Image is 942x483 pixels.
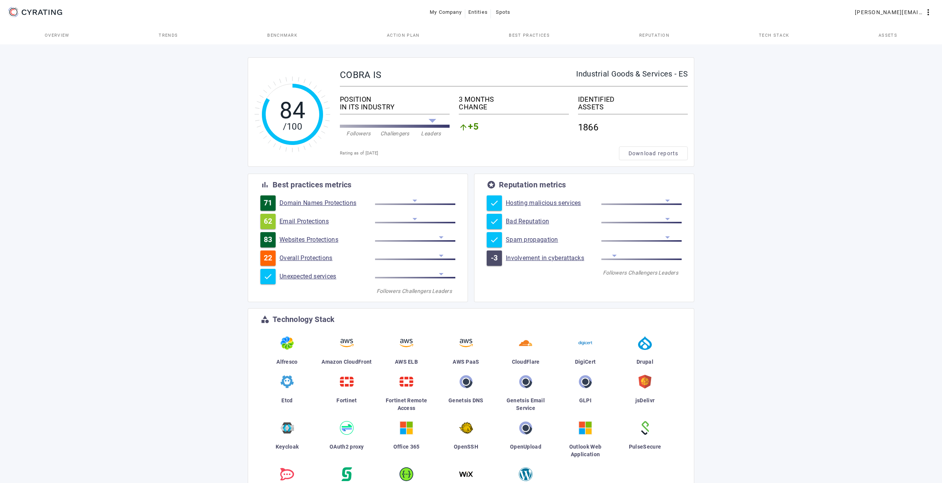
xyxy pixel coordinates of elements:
span: 22 [264,254,273,262]
span: DigiCert [575,359,596,365]
mat-icon: check [490,217,499,226]
button: My Company [427,5,465,19]
span: AWS PaaS [453,359,479,365]
a: Drupal [618,333,672,372]
button: Download reports [619,146,688,160]
span: Etcd [281,397,292,403]
a: OpenUpload [499,418,552,464]
mat-icon: category [260,315,270,324]
div: Rating as of [DATE] [340,150,619,157]
mat-icon: stars [487,180,496,189]
span: GLPI [579,397,591,403]
a: AWS PaaS [439,333,493,372]
a: jsDelivr [618,372,672,418]
mat-icon: check [490,235,499,244]
a: Involvement in cyberattacks [506,254,601,262]
span: My Company [430,6,462,18]
span: OpenSSH [454,444,478,450]
a: Hosting malicious services [506,199,601,207]
span: 83 [264,236,273,244]
span: Reputation [639,33,669,37]
div: IN ITS INDUSTRY [340,103,450,111]
span: Action Plan [387,33,420,37]
span: Amazon CloudFront [322,359,372,365]
div: POSITION [340,96,450,103]
div: Leaders [655,269,682,276]
button: Spots [491,5,515,19]
mat-icon: check [263,272,273,281]
span: Benchmark [267,33,297,37]
div: Followers [601,269,628,276]
a: Genetsis DNS [439,372,493,418]
div: Challengers [402,287,429,295]
span: Tech Stack [759,33,789,37]
span: Fortinet [336,397,357,403]
a: Outlook Web Application [559,418,612,464]
span: 62 [264,218,273,225]
a: Fortinet Remote Access [380,372,433,418]
div: Reputation metrics [499,181,566,189]
a: OAuth2 proxy [320,418,374,464]
div: Leaders [429,287,455,295]
div: 3 MONTHS [459,96,568,103]
div: Best practices metrics [273,181,352,189]
a: Keycloak [260,418,314,464]
a: OpenSSH [439,418,493,464]
mat-icon: bar_chart [260,180,270,189]
div: Technology Stack [273,315,335,323]
a: Overall Protections [279,254,375,262]
a: Spam propagation [506,236,601,244]
button: Entities [465,5,491,19]
tspan: 84 [279,97,306,124]
mat-icon: check [490,198,499,208]
span: Assets [879,33,897,37]
a: AWS ELB [380,333,433,372]
span: Alfresco [276,359,297,365]
div: CHANGE [459,103,568,111]
iframe: Abre un widget desde donde se puede obtener más información [8,460,58,479]
span: +5 [468,123,479,132]
span: jsDelivr [635,397,655,403]
span: Genetsis Email Service [507,397,545,411]
a: Email Protections [279,218,375,225]
span: OAuth2 proxy [330,444,364,450]
mat-icon: arrow_upward [459,123,468,132]
a: Unexpected services [279,273,375,280]
a: DigiCert [559,333,612,372]
a: Fortinet [320,372,374,418]
a: Amazon CloudFront [320,333,374,372]
a: Domain Names Protections [279,199,375,207]
a: Websites Protections [279,236,375,244]
tspan: /100 [283,121,302,132]
span: Fortinet Remote Access [386,397,427,411]
span: Download reports [629,150,679,157]
a: PulseSecure [618,418,672,464]
span: Trends [159,33,178,37]
span: Genetsis DNS [448,397,484,403]
span: PulseSecure [629,444,661,450]
div: Challengers [628,269,655,276]
a: Alfresco [260,333,314,372]
div: Leaders [413,130,449,137]
a: CloudFlare [499,333,552,372]
a: Office 365 [380,418,433,464]
span: CloudFlare [512,359,540,365]
div: Followers [375,287,402,295]
span: AWS ELB [395,359,418,365]
g: CYRATING [22,10,62,15]
span: Best practices [509,33,549,37]
span: Outlook Web Application [569,444,601,457]
div: 1866 [578,117,688,137]
div: Industrial Goods & Services - ES [576,70,688,78]
span: Drupal [637,359,653,365]
button: [PERSON_NAME][EMAIL_ADDRESS][PERSON_NAME][DOMAIN_NAME] [852,5,936,19]
span: Overview [45,33,70,37]
span: Keycloak [276,444,299,450]
div: Challengers [377,130,413,137]
div: IDENTIFIED [578,96,688,103]
a: Genetsis Email Service [499,372,552,418]
a: GLPI [559,372,612,418]
span: [PERSON_NAME][EMAIL_ADDRESS][PERSON_NAME][DOMAIN_NAME] [855,6,924,18]
a: Bad Reputation [506,218,601,225]
mat-icon: more_vert [924,8,933,17]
